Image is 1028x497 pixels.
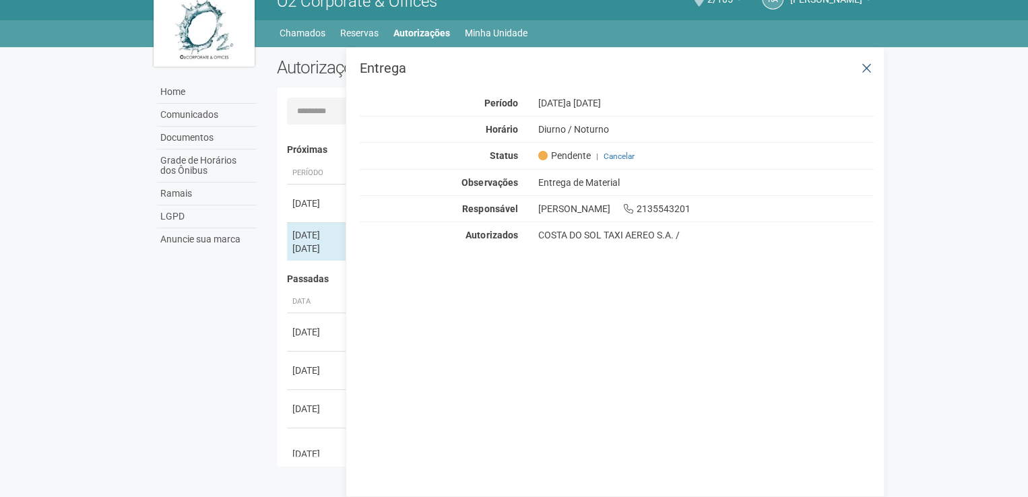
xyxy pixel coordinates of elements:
h3: Entrega [360,61,874,75]
a: Cancelar [603,152,634,161]
strong: Autorizados [465,230,517,240]
a: Autorizações [393,24,450,42]
a: Chamados [280,24,325,42]
a: Documentos [157,127,257,150]
a: LGPD [157,205,257,228]
div: [DATE] [292,197,342,210]
div: [DATE] [292,325,342,339]
span: a [DATE] [565,98,600,108]
h4: Passadas [287,274,864,284]
h2: Autorizações [277,57,565,77]
a: Home [157,81,257,104]
th: Período [287,162,348,185]
div: Diurno / Noturno [527,123,884,135]
strong: Observações [461,177,517,188]
div: [DATE] [292,242,342,255]
span: | [596,152,598,161]
strong: Horário [485,124,517,135]
strong: Responsável [462,203,517,214]
h4: Próximas [287,145,864,155]
div: [DATE] [292,228,342,242]
th: Data [287,291,348,313]
a: Minha Unidade [465,24,527,42]
span: Pendente [538,150,590,162]
a: Reservas [340,24,379,42]
a: Grade de Horários dos Ônibus [157,150,257,183]
div: [DATE] [527,97,884,109]
div: [DATE] [292,402,342,416]
a: Ramais [157,183,257,205]
div: Entrega de Material [527,176,884,189]
a: Comunicados [157,104,257,127]
div: [DATE] [292,447,342,461]
div: [PERSON_NAME] 2135543201 [527,203,884,215]
div: [DATE] [292,364,342,377]
div: COSTA DO SOL TAXI AEREO S.A. / [538,229,874,241]
a: Anuncie sua marca [157,228,257,251]
strong: Período [484,98,517,108]
strong: Status [489,150,517,161]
